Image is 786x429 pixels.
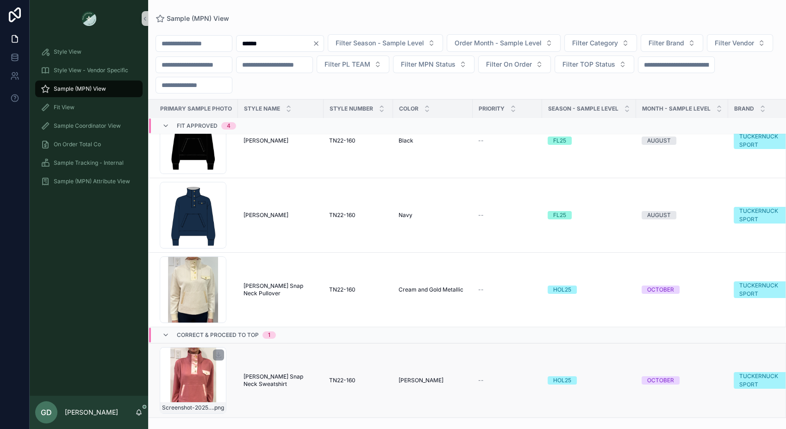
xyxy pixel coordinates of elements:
span: TN22-160 [329,137,356,144]
div: FL25 [553,211,566,219]
a: HOL25 [548,286,630,294]
span: Color [399,105,418,112]
span: Order Month - Sample Level [455,38,542,48]
div: 4 [227,123,231,130]
a: Sample (MPN) View [156,14,229,23]
button: Select Button [393,56,474,73]
a: TN22-160 [329,137,387,144]
button: Select Button [641,34,703,52]
span: Black [399,137,413,144]
div: scrollable content [30,37,148,396]
a: [PERSON_NAME] [399,377,467,384]
span: Filter MPN Status [401,60,455,69]
span: Fit View [54,104,75,111]
div: OCTOBER [647,286,674,294]
span: Style View [54,48,81,56]
a: FL25 [548,211,630,219]
a: [PERSON_NAME] Snap Neck Sweatshirt [243,373,318,388]
span: Filter PL TEAM [324,60,370,69]
a: HOL25 [548,376,630,385]
span: Filter Category [572,38,618,48]
span: Sample (MPN) View [167,14,229,23]
a: AUGUST [642,211,723,219]
span: [PERSON_NAME] [243,211,288,219]
span: Screenshot-2025-08-13-122908 [162,404,213,411]
span: -- [478,286,484,293]
a: Fit View [35,99,143,116]
span: TN22-160 [329,286,356,293]
span: Sample Coordinator View [54,122,121,130]
button: Select Button [564,34,637,52]
span: Fit Approved [177,123,218,130]
a: Style View [35,44,143,60]
span: Filter Brand [649,38,684,48]
span: Cream and Gold Metallic [399,286,463,293]
a: -- [478,377,536,384]
span: Filter TOP Status [562,60,615,69]
span: Correct & Proceed to TOP [177,331,259,339]
a: FL25 [548,137,630,145]
button: Clear [312,40,324,47]
div: OCTOBER [647,376,674,385]
span: [PERSON_NAME] [399,377,443,384]
span: Brand [734,105,754,112]
a: Sample Tracking - Internal [35,155,143,171]
span: Filter Season - Sample Level [336,38,424,48]
div: AUGUST [647,211,671,219]
button: Select Button [478,56,551,73]
div: HOL25 [553,286,571,294]
span: Sample Tracking - Internal [54,159,124,167]
a: Navy [399,211,467,219]
a: [PERSON_NAME] [243,211,318,219]
span: MONTH - SAMPLE LEVEL [642,105,711,112]
div: 1 [268,331,270,339]
span: PRIORITY [479,105,505,112]
span: [PERSON_NAME] [243,137,288,144]
span: PRIMARY SAMPLE PHOTO [160,105,232,112]
span: Filter Vendor [715,38,754,48]
div: HOL25 [553,376,571,385]
span: -- [478,137,484,144]
span: -- [478,377,484,384]
a: Sample (MPN) View [35,81,143,97]
span: Season - Sample Level [548,105,618,112]
span: Sample (MPN) Attribute View [54,178,130,185]
span: .png [213,404,224,411]
span: -- [478,211,484,219]
span: Style Number [330,105,373,112]
button: Select Button [555,56,634,73]
a: -- [478,137,536,144]
p: [PERSON_NAME] [65,408,118,417]
span: GD [41,407,52,418]
div: FL25 [553,137,566,145]
a: -- [478,286,536,293]
button: Select Button [317,56,389,73]
button: Select Button [328,34,443,52]
span: Sample (MPN) View [54,85,106,93]
a: Screenshot-2025-08-13-122908.png [160,347,232,414]
a: -- [478,211,536,219]
span: Navy [399,211,412,219]
a: TN22-160 [329,286,387,293]
a: Sample (MPN) Attribute View [35,173,143,190]
div: AUGUST [647,137,671,145]
a: [PERSON_NAME] Snap Neck Pullover [243,282,318,297]
a: [PERSON_NAME] [243,137,318,144]
button: Select Button [707,34,773,52]
button: Select Button [447,34,561,52]
a: On Order Total Co [35,136,143,153]
a: OCTOBER [642,376,723,385]
span: Filter On Order [486,60,532,69]
img: App logo [81,11,96,26]
span: Style Name [244,105,280,112]
a: Sample Coordinator View [35,118,143,134]
a: Cream and Gold Metallic [399,286,467,293]
a: TN22-160 [329,211,387,219]
a: Style View - Vendor Specific [35,62,143,79]
span: On Order Total Co [54,141,101,148]
span: TN22-160 [329,211,356,219]
span: Style View - Vendor Specific [54,67,128,74]
a: AUGUST [642,137,723,145]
